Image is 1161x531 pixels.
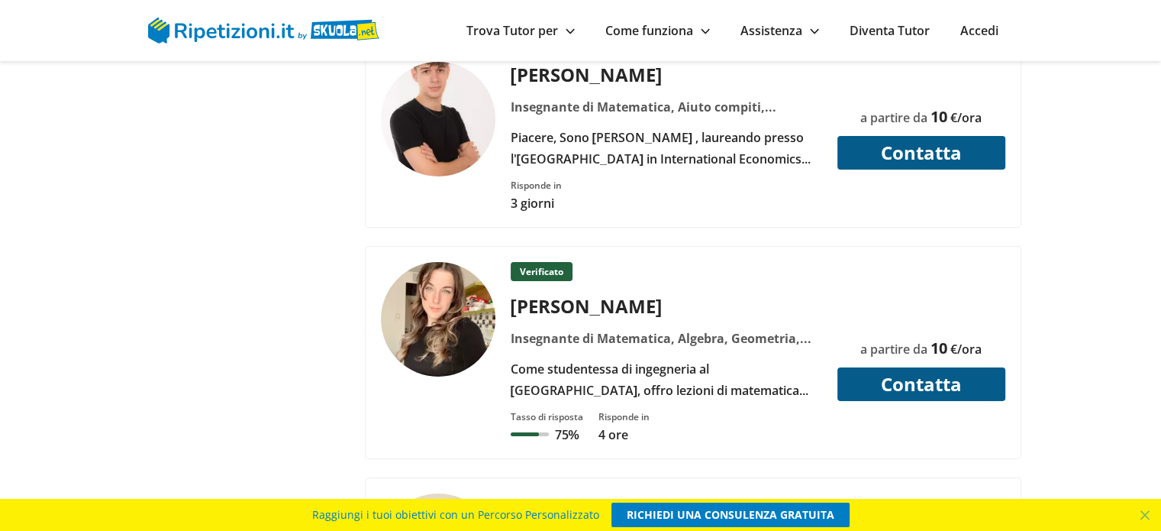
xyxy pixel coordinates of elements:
p: 3 giorni [511,195,562,212]
div: [PERSON_NAME] [505,62,827,87]
p: 4 ore [598,426,650,443]
div: Come studentessa di ingegneria al [GEOGRAPHIC_DATA], offro lezioni di matematica destinate a raga... [505,358,827,401]
div: Risponde in [511,179,562,192]
a: Assistenza [740,22,819,39]
button: Contatta [837,136,1005,170]
a: Diventa Tutor [850,22,930,39]
p: 75% [555,426,579,443]
a: Trova Tutor per [466,22,575,39]
span: a partire da [860,109,927,126]
div: [PERSON_NAME] [505,293,827,319]
a: logo Skuola.net | Ripetizioni.it [148,21,379,37]
a: RICHIEDI UNA CONSULENZA GRATUITA [611,503,850,527]
span: a partire da [860,341,927,358]
div: Tasso di risposta [511,410,583,423]
span: €/ora [950,109,982,126]
div: [PERSON_NAME] [505,494,827,519]
img: tutor a Milano - Riccardo [381,62,495,176]
div: Insegnante di Matematica, Aiuto compiti, Economia aziendale, Giapponese, Inglese, Inglese a2, Ing... [505,96,827,118]
a: Come funziona [605,22,710,39]
div: Insegnante di Matematica, Algebra, Geometria, Inglese [505,328,827,349]
img: logo Skuola.net | Ripetizioni.it [148,18,379,44]
button: Contatta [837,367,1005,401]
div: Piacere, Sono [PERSON_NAME] , laureando presso l'[GEOGRAPHIC_DATA] in International Economics and... [505,127,827,170]
span: 10 [930,338,947,358]
img: tutor a Milano - Camilla [381,262,495,377]
span: €/ora [950,341,982,358]
a: Accedi [960,22,998,39]
p: Verificato [511,262,572,281]
div: Risponde in [598,410,650,423]
span: Raggiungi i tuoi obiettivi con un Percorso Personalizzato [312,503,599,527]
span: 10 [930,106,947,127]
